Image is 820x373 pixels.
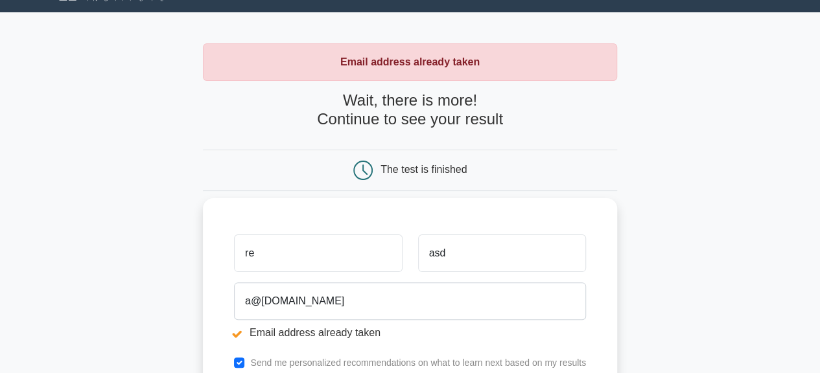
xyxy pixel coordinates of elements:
input: Email [234,282,586,320]
input: Last name [418,234,586,272]
label: Send me personalized recommendations on what to learn next based on my results [250,357,586,368]
h4: Wait, there is more! Continue to see your result [203,91,617,129]
li: Email address already taken [234,325,586,341]
strong: Email address already taken [340,56,480,67]
div: The test is finished [381,164,467,175]
input: First name [234,234,402,272]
